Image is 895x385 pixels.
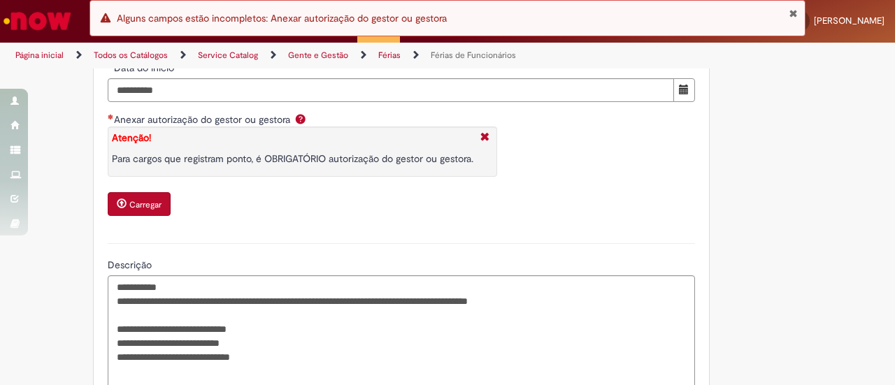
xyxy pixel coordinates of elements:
input: Data do início 19 February 2026 Thursday [108,78,674,102]
strong: Atenção! [112,131,151,144]
span: [PERSON_NAME] [814,15,885,27]
a: Férias [378,50,401,61]
span: Data do início [114,61,177,74]
span: Descrição [108,259,155,271]
small: Carregar [129,199,162,210]
a: Service Catalog [198,50,258,61]
p: Para cargos que registram ponto, é OBRIGATÓRIO autorização do gestor ou gestora. [112,152,473,166]
a: Todos os Catálogos [94,50,168,61]
button: Mostrar calendário para Data do início [673,78,695,102]
a: Férias de Funcionários [431,50,516,61]
span: Ajuda para Anexar autorização do gestor ou gestora [292,113,309,124]
a: Gente e Gestão [288,50,348,61]
button: Fechar Notificação [789,8,798,19]
i: Fechar More information Por question_anexo_obriatorio_registro_de_ponto [477,131,493,145]
img: ServiceNow [1,7,73,35]
span: Anexar autorização do gestor ou gestora [114,113,293,126]
ul: Trilhas de página [10,43,586,68]
button: Carregar anexo de Anexar autorização do gestor ou gestora Required [108,192,171,216]
span: Necessários [108,114,114,119]
span: Alguns campos estão incompletos: Anexar autorização do gestor ou gestora [117,12,447,24]
a: Página inicial [15,50,64,61]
